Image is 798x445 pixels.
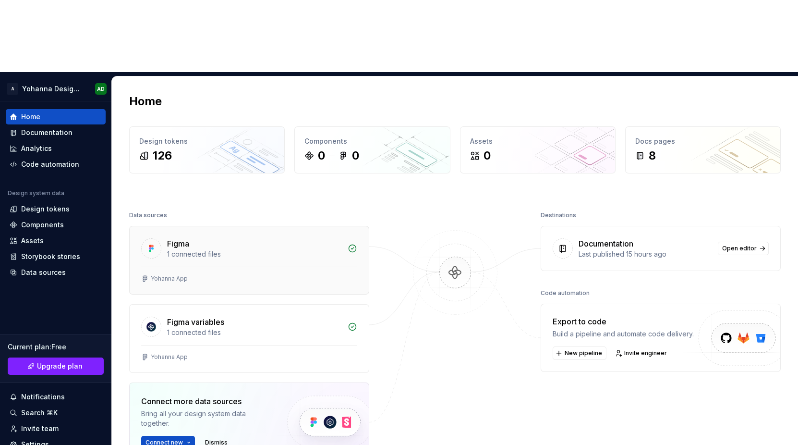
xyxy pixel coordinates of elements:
[579,249,712,259] div: Last published 15 hours ago
[97,85,105,93] div: AD
[6,405,106,420] button: Search ⌘K
[37,361,83,371] span: Upgrade plan
[167,328,342,337] div: 1 connected files
[553,316,694,327] div: Export to code
[129,226,369,295] a: Figma1 connected filesYohanna App
[21,408,58,418] div: Search ⌘K
[21,204,70,214] div: Design tokens
[139,136,275,146] div: Design tokens
[6,249,106,264] a: Storybook stories
[304,136,440,146] div: Components
[151,353,188,361] div: Yohanna App
[553,346,606,360] button: New pipeline
[624,349,667,357] span: Invite engineer
[21,112,40,122] div: Home
[565,349,602,357] span: New pipeline
[21,392,65,402] div: Notifications
[460,126,616,173] a: Assets0
[21,268,66,277] div: Data sources
[21,160,79,169] div: Code automation
[6,389,106,405] button: Notifications
[635,136,771,146] div: Docs pages
[21,236,44,246] div: Assets
[21,144,52,153] div: Analytics
[21,424,59,433] div: Invite team
[167,238,189,249] div: Figma
[6,421,106,436] a: Invite team
[167,249,342,259] div: 1 connected files
[6,141,106,156] a: Analytics
[8,342,104,352] div: Current plan : Free
[484,148,491,163] div: 0
[541,209,576,222] div: Destinations
[722,245,757,252] span: Open editor
[21,128,73,137] div: Documentation
[22,84,84,94] div: Yohanna Design System
[21,252,80,261] div: Storybook stories
[129,126,285,173] a: Design tokens126
[6,157,106,172] a: Code automation
[6,265,106,280] a: Data sources
[6,125,106,140] a: Documentation
[541,286,590,300] div: Code automation
[21,220,64,230] div: Components
[6,109,106,124] a: Home
[129,209,167,222] div: Data sources
[153,148,172,163] div: 126
[579,238,633,249] div: Documentation
[129,94,162,109] h2: Home
[8,189,64,197] div: Design system data
[167,316,224,328] div: Figma variables
[8,358,104,375] a: Upgrade plan
[7,83,18,95] div: A
[151,275,188,283] div: Yohanna App
[718,242,769,255] a: Open editor
[129,304,369,373] a: Figma variables1 connected filesYohanna App
[6,233,106,248] a: Assets
[6,201,106,217] a: Design tokens
[2,78,109,99] button: AYohanna Design SystemAD
[625,126,781,173] a: Docs pages8
[553,329,694,339] div: Build a pipeline and automate code delivery.
[352,148,359,163] div: 0
[141,409,271,428] div: Bring all your design system data together.
[612,346,671,360] a: Invite engineer
[318,148,325,163] div: 0
[294,126,450,173] a: Components00
[649,148,656,163] div: 8
[141,396,271,407] div: Connect more data sources
[470,136,605,146] div: Assets
[6,217,106,233] a: Components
